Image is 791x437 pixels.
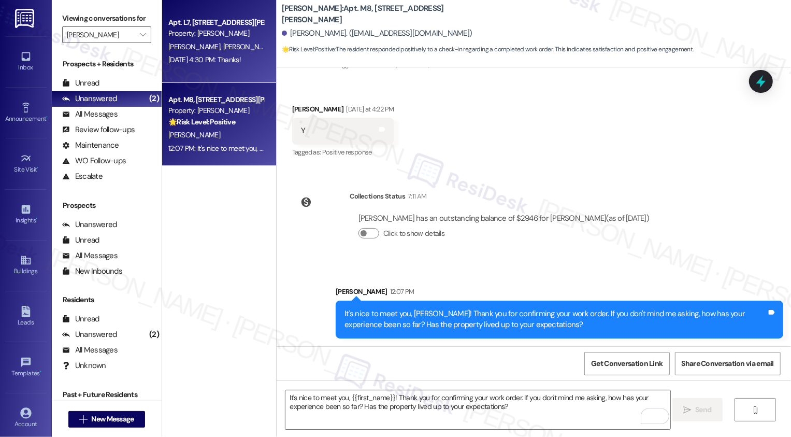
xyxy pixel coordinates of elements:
a: Buildings [5,251,47,279]
span: Share Conversation via email [682,358,774,369]
div: Apt. M8, [STREET_ADDRESS][PERSON_NAME] [168,94,264,105]
div: [PERSON_NAME] [292,104,394,118]
a: Inbox [5,48,47,76]
div: Unanswered [62,219,117,230]
div: Collections Status [350,191,405,202]
div: 12:07 PM [387,286,414,297]
label: Click to show details [383,228,444,239]
div: Residents [52,294,162,305]
span: Get Conversation Link [591,358,663,369]
div: All Messages [62,250,118,261]
label: Viewing conversations for [62,10,151,26]
div: Prospects [52,200,162,211]
div: [DATE] at 4:22 PM [343,104,394,115]
div: Review follow-ups [62,124,135,135]
strong: 🌟 Risk Level: Positive [168,117,235,126]
div: Escalate [62,171,103,182]
a: Site Visit • [5,150,47,178]
div: Property: [PERSON_NAME] [168,28,264,39]
div: New Inbounds [62,266,122,277]
div: All Messages [62,345,118,356]
span: Send [695,404,711,415]
span: • [46,114,48,121]
a: Account [5,404,47,432]
div: Past + Future Residents [52,389,162,400]
span: • [36,215,37,222]
div: (2) [147,327,162,343]
button: Get Conversation Link [584,352,669,375]
i:  [79,415,87,424]
div: Tagged as: [292,145,394,160]
div: Maintenance [62,140,119,151]
div: Unread [62,314,99,325]
div: It's nice to meet you, [PERSON_NAME]! Thank you for confirming your work order. If you don't mind... [344,308,767,331]
i:  [140,31,146,39]
div: 7:11 AM [405,191,426,202]
b: [PERSON_NAME]: Apt. M8, [STREET_ADDRESS][PERSON_NAME] [282,3,489,25]
span: [PERSON_NAME] [168,130,220,139]
a: Insights • [5,201,47,229]
span: Positive response [322,148,372,157]
span: [PERSON_NAME] [168,42,223,51]
span: • [40,368,41,375]
div: Y [301,125,305,136]
div: Unknown [62,360,106,371]
strong: 🌟 Risk Level: Positive [282,45,335,53]
input: All communities [67,26,135,43]
textarea: To enrich screen reader interactions, please activate Accessibility in Grammarly extension settings [285,390,670,429]
a: Leads [5,303,47,331]
span: : The resident responded positively to a check-in regarding a completed work order. This indicate... [282,44,694,55]
div: Unread [62,235,99,246]
i:  [751,406,759,414]
button: New Message [68,411,145,428]
div: Unanswered [62,93,117,104]
div: Property: [PERSON_NAME] [168,105,264,116]
div: [DATE] 4:30 PM: Thanks! [168,55,241,64]
span: • [37,164,39,172]
div: [PERSON_NAME] has an outstanding balance of $2946 for [PERSON_NAME] (as of [DATE]) [358,213,649,224]
div: Prospects + Residents [52,59,162,69]
img: ResiDesk Logo [15,9,36,28]
div: [PERSON_NAME]. ([EMAIL_ADDRESS][DOMAIN_NAME]) [282,28,472,39]
div: All Messages [62,109,118,120]
i:  [683,406,691,414]
div: (2) [147,91,162,107]
span: New Message [91,414,134,425]
div: Unanswered [62,329,117,340]
div: Unread [62,78,99,89]
span: [PERSON_NAME] Shy [223,42,287,51]
div: [PERSON_NAME] [336,286,783,301]
div: Apt. L7, [STREET_ADDRESS][PERSON_NAME] [168,17,264,28]
button: Share Conversation via email [675,352,781,375]
div: WO Follow-ups [62,156,126,166]
button: Send [672,398,723,421]
a: Templates • [5,354,47,382]
div: 12:07 PM: It's nice to meet you, [PERSON_NAME]! Thank you for confirming your work order. If you ... [168,144,784,153]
